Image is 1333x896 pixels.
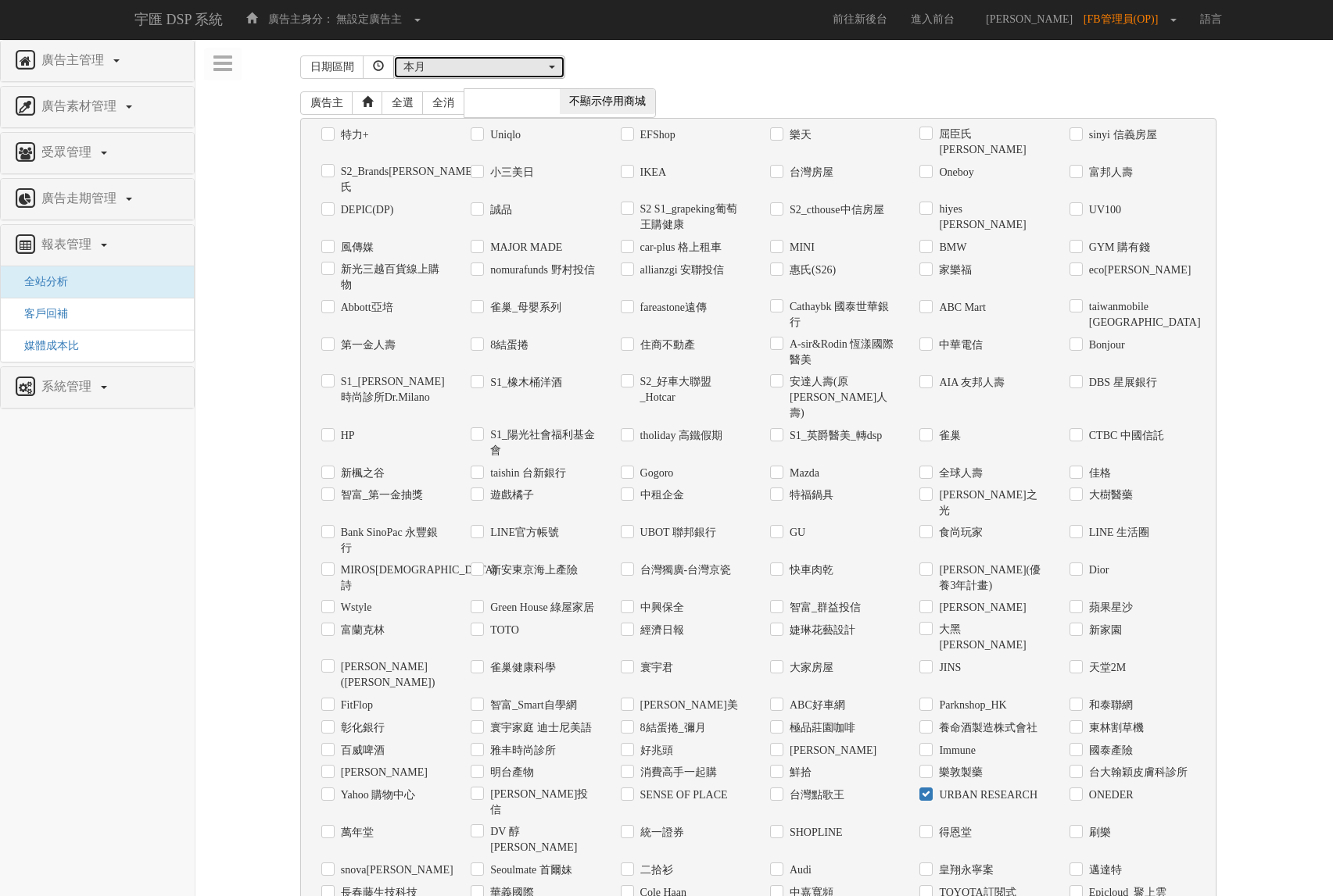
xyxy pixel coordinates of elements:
[486,427,597,459] label: S1_陽光社會福利基金會
[636,660,673,676] label: 寰宇君
[935,428,961,444] label: 雀巢
[486,487,534,503] label: 遊戲橘子
[486,165,534,180] label: 小三美日
[935,202,1045,233] label: hiyes [PERSON_NAME]
[786,862,812,878] label: Audi
[935,862,994,878] label: 皇翔永寧案
[636,127,675,143] label: EFShop
[935,262,972,278] label: 家樂福
[636,862,673,878] label: 二拾衫
[786,202,884,218] label: S2_cthouse中信房屋
[337,487,423,503] label: 智富_第一金抽獎
[786,562,833,578] label: 快車肉乾
[1085,466,1111,481] label: 佳格
[337,600,372,616] label: Wstyle
[935,600,1026,616] label: [PERSON_NAME]
[1085,660,1126,676] label: 天堂2M
[38,237,99,251] span: 報表管理
[935,300,986,316] label: ABC Mart
[486,375,562,391] label: S1_橡木桶洋酒
[486,824,597,855] label: DV 醇[PERSON_NAME]
[636,374,747,405] label: S2_好車大聯盟_Hotcar
[935,375,1005,391] label: AIA 友邦人壽
[1085,765,1188,780] label: 台大翰穎皮膚科診所
[935,622,1045,653] label: 大黑[PERSON_NAME]
[38,191,124,205] span: 廣告走期管理
[486,862,572,878] label: Seoulmate 首爾妹
[13,276,68,287] a: 全站分析
[403,59,546,75] div: 本月
[560,89,655,114] span: 不顯示停用商城
[1085,525,1149,541] label: LINE 生活圈
[786,487,833,503] label: 特福鍋具
[935,743,976,759] label: Immune
[636,262,725,278] label: allianzgi 安聯投信
[13,340,79,352] span: 媒體成本比
[337,525,447,556] label: Bank SinoPac 永豐銀行
[337,698,373,713] label: FitFlop
[935,337,983,353] label: 中華電信
[13,233,182,258] a: 報表管理
[1085,787,1134,803] label: ONEDER
[786,466,819,481] label: Mazda
[1085,127,1157,143] label: sinyi 信義房屋
[636,600,684,616] label: 中興保全
[786,623,855,638] label: 婕琳花藝設計
[268,13,334,25] span: 廣告主身分：
[1085,623,1122,638] label: 新家園
[786,600,861,616] label: 智富_群益投信
[337,127,369,143] label: 特力+
[337,787,415,803] label: Yahoo 購物中心
[935,466,983,481] label: 全球人壽
[636,787,728,803] label: SENSE ОF PLACE
[935,720,1037,736] label: 養命酒製造株式會社
[636,428,722,444] label: tholiday 高鐵假期
[13,141,182,166] a: 受眾管理
[486,787,597,818] label: [PERSON_NAME]投信
[486,698,576,713] label: 智富_Smart自學網
[935,127,1045,158] label: 屈臣氏[PERSON_NAME]
[337,202,394,218] label: DEPIC(DP)
[486,562,578,578] label: 新安東京海上產險
[337,374,447,405] label: S1_[PERSON_NAME]時尚診所Dr.Milano
[1085,165,1133,180] label: 富邦人壽
[1085,698,1133,713] label: 和泰聯網
[786,165,833,180] label: 台灣房屋
[636,202,747,233] label: S2 S1_grapeking葡萄王購健康
[1085,240,1150,255] label: GYM 購有錢
[935,240,966,255] label: BMW
[38,380,99,393] span: 系統管理
[486,466,566,481] label: taishin 台新銀行
[337,428,355,444] label: HP
[486,743,556,759] label: 雅丰時尚診所
[786,299,896,330] label: Cathaybk 國泰世華銀行
[486,127,521,143] label: Uniqlo
[786,698,845,713] label: ABC好車網
[336,13,402,25] span: 無設定廣告主
[935,165,973,180] label: Oneboy
[636,525,716,541] label: UBOT 聯邦銀行
[636,623,684,638] label: 經濟日報
[337,262,447,293] label: 新光三越百貨線上購物
[786,825,843,841] label: SHOPLINE
[337,466,385,481] label: 新楓之谷
[337,659,447,691] label: [PERSON_NAME]([PERSON_NAME])
[486,600,594,616] label: Green House 綠屋家居
[13,187,182,212] a: 廣告走期管理
[786,743,876,759] label: [PERSON_NAME]
[382,91,424,115] a: 全選
[1084,13,1166,25] span: [FB管理員(OP)]
[486,262,594,278] label: nomurafunds 野村投信
[337,765,428,780] label: [PERSON_NAME]
[636,698,738,713] label: [PERSON_NAME]美
[13,308,68,319] span: 客戶回補
[1085,337,1125,353] label: Bonjour
[786,240,815,255] label: MINI
[636,165,666,180] label: IKEA
[1085,720,1144,736] label: 東林割草機
[786,765,812,780] label: 鮮拾
[486,337,529,353] label: 8結蛋捲
[337,562,447,594] label: MIROS[DEMOGRAPHIC_DATA]詩
[486,240,562,255] label: MAJOR MADE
